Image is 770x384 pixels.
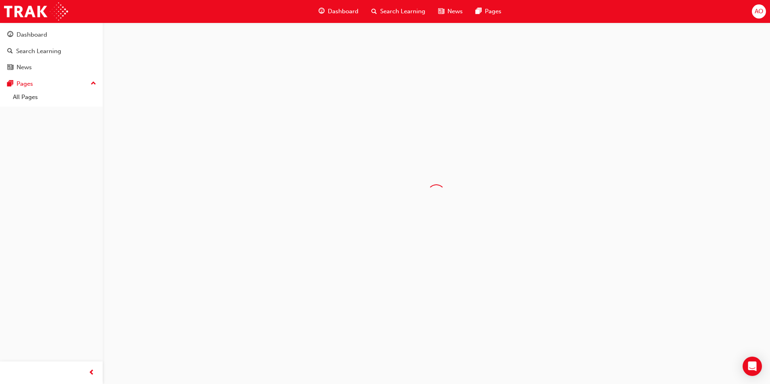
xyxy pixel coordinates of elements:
[328,7,358,16] span: Dashboard
[91,78,96,89] span: up-icon
[755,7,763,16] span: AO
[371,6,377,17] span: search-icon
[743,357,762,376] div: Open Intercom Messenger
[476,6,482,17] span: pages-icon
[10,91,99,103] a: All Pages
[3,26,99,76] button: DashboardSearch LearningNews
[3,27,99,42] a: Dashboard
[3,60,99,75] a: News
[365,3,432,20] a: search-iconSearch Learning
[380,7,425,16] span: Search Learning
[89,368,95,378] span: prev-icon
[17,63,32,72] div: News
[7,48,13,55] span: search-icon
[432,3,469,20] a: news-iconNews
[7,81,13,88] span: pages-icon
[469,3,508,20] a: pages-iconPages
[7,64,13,71] span: news-icon
[17,79,33,89] div: Pages
[438,6,444,17] span: news-icon
[319,6,325,17] span: guage-icon
[3,76,99,91] button: Pages
[485,7,501,16] span: Pages
[17,30,47,39] div: Dashboard
[4,2,68,21] img: Trak
[7,31,13,39] span: guage-icon
[3,44,99,59] a: Search Learning
[752,4,766,19] button: AO
[312,3,365,20] a: guage-iconDashboard
[447,7,463,16] span: News
[16,47,61,56] div: Search Learning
